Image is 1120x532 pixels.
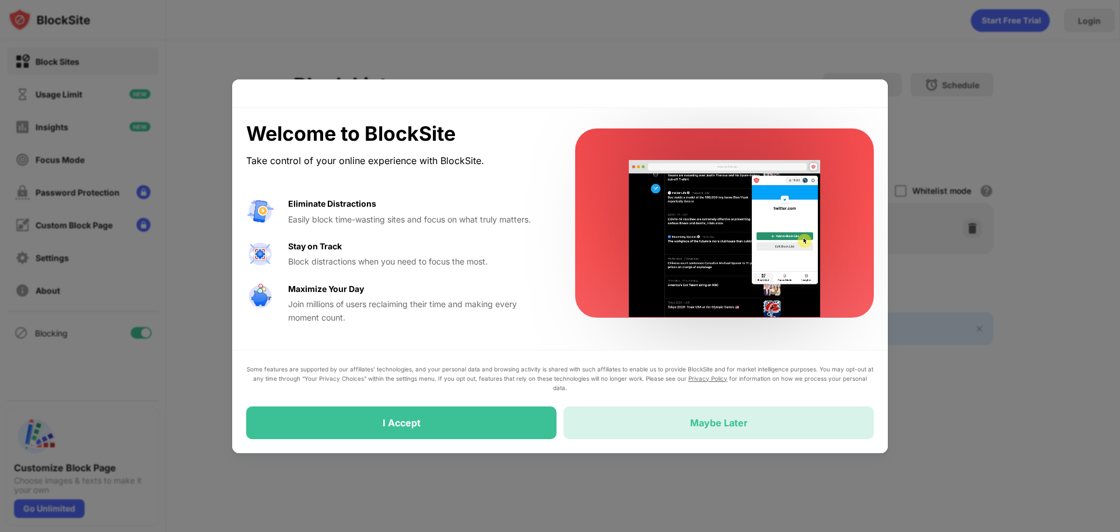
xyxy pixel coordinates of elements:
div: Maximize Your Day [288,283,364,295]
div: I Accept [383,417,421,429]
img: value-avoid-distractions.svg [246,197,274,225]
div: Stay on Track [288,240,342,253]
img: value-focus.svg [246,240,274,268]
img: value-safe-time.svg [246,283,274,311]
div: Some features are supported by our affiliates’ technologies, and your personal data and browsing ... [246,364,874,392]
div: Take control of your online experience with BlockSite. [246,152,547,169]
div: Join millions of users reclaiming their time and making every moment count. [288,298,547,324]
div: Welcome to BlockSite [246,122,547,146]
div: Easily block time-wasting sites and focus on what truly matters. [288,213,547,226]
a: Privacy Policy [688,375,727,382]
div: Eliminate Distractions [288,197,376,210]
div: Block distractions when you need to focus the most. [288,255,547,268]
div: Maybe Later [690,417,748,429]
